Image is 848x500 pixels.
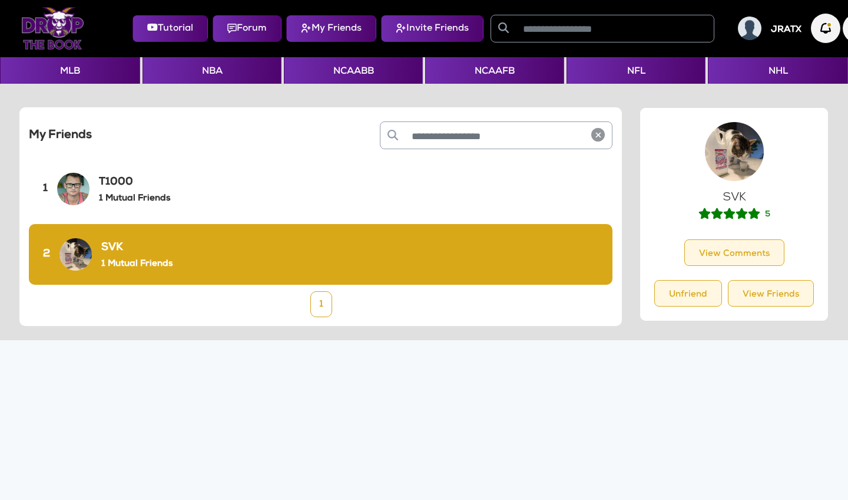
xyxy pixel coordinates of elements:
button: NHL [708,57,848,84]
button: NCAABB [284,57,423,84]
img: Notification [811,14,840,43]
h6: T1000 [99,176,170,189]
h6: 1 [43,183,48,196]
label: 5 [765,209,770,221]
a: 1 [310,291,332,317]
img: Profile Image [57,173,90,205]
button: NCAAFB [425,57,564,84]
h5: SVK [654,190,814,205]
button: Unfriend [654,280,722,307]
h5: JRATX [771,25,801,35]
img: User [738,17,761,40]
button: NFL [567,57,705,84]
h6: 2 [43,248,50,261]
button: View Comments [684,239,784,266]
h6: 1 Mutual Friends [101,259,173,269]
button: Tutorial [132,15,208,42]
img: Logo [21,7,84,50]
button: View Friends [728,280,814,307]
h5: My Friends [29,129,211,143]
button: Invite Friends [381,15,483,42]
button: NBA [143,57,281,84]
h6: 1 Mutual Friends [99,193,170,204]
button: My Friends [286,15,376,42]
button: Forum [213,15,281,42]
img: Profile Image [59,238,92,271]
h6: SVK [101,242,173,255]
img: Profile Picture [705,122,764,181]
